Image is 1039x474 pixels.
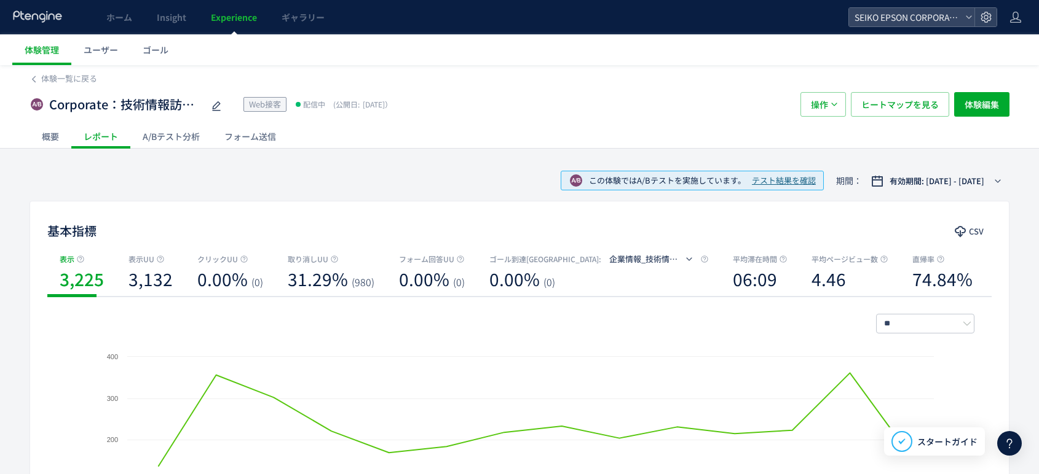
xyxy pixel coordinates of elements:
div: フォーム送信 [212,124,288,149]
span: ヒートマップを見る [861,92,939,117]
span: 有効期間: [DATE] - [DATE] [890,175,984,187]
button: ヒートマップを見る [851,92,949,117]
button: CSV [949,222,992,241]
span: 平均滞在時間 [733,253,777,265]
span: ギャラリー [282,11,325,23]
span: ゴール到達[GEOGRAPHIC_DATA] [489,253,599,265]
b: 74.84% [912,266,973,291]
span: 配信中 [303,98,325,111]
span: フォーム回答UU [399,253,454,265]
div: レポート [71,124,130,149]
b: 31.29% [288,266,348,291]
b: 0.00% [197,266,248,291]
span: (0) [543,274,555,289]
div: A/Bテスト分析 [130,124,212,149]
span: SEIKO EPSON CORPORATION [851,8,960,26]
button: 体験編集 [954,92,1009,117]
span: テスト結果を確認 [752,175,816,187]
span: 取り消しUU [288,253,328,265]
span: : [599,253,601,265]
b: 0.00% [399,266,449,291]
b: 06:09 [733,266,777,291]
span: クリックUU [197,253,238,265]
span: スタートガイド [917,435,978,448]
span: 表示UU [128,253,154,265]
span: 期間： [836,171,862,191]
span: (980) [352,274,374,289]
b: 0.00% [489,266,540,291]
span: 企業情報_技術情報アンケート_製品購入検討はい [609,253,785,265]
span: ホーム [106,11,132,23]
b: 4.46 [812,266,846,291]
span: ゴール [143,44,168,56]
span: 直帰率 [912,253,934,265]
button: 企業情報_技術情報アンケート_製品購入検討はい [601,249,698,269]
h2: 基本指標 [47,221,97,241]
button: 有効期間: [DATE] - [DATE] [863,171,1009,191]
span: Corporate：技術情報訪問ユーザー属性調査_製品購入検討1 [49,96,203,114]
span: Experience [211,11,257,23]
span: 体験管理 [25,44,59,56]
span: Insight [157,11,186,23]
span: 表示 [60,253,74,265]
b: 3,132 [128,266,173,291]
span: (0) [453,274,465,289]
span: [DATE]） [330,99,392,109]
span: 操作 [811,92,828,117]
span: 平均ページビュー数 [812,253,878,265]
span: ユーザー [84,44,118,56]
div: 概要 [30,124,71,149]
span: 体験編集 [965,92,999,117]
b: 3,225 [60,266,104,291]
span: (公開日: [333,99,360,109]
span: Web接客 [249,98,281,110]
button: 操作 [800,92,846,117]
span: CSV [969,222,984,241]
span: この体験ではA/Bテストを実施しています。 [589,175,746,187]
span: 体験一覧に戻る [41,72,97,84]
span: (0) [251,274,263,289]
